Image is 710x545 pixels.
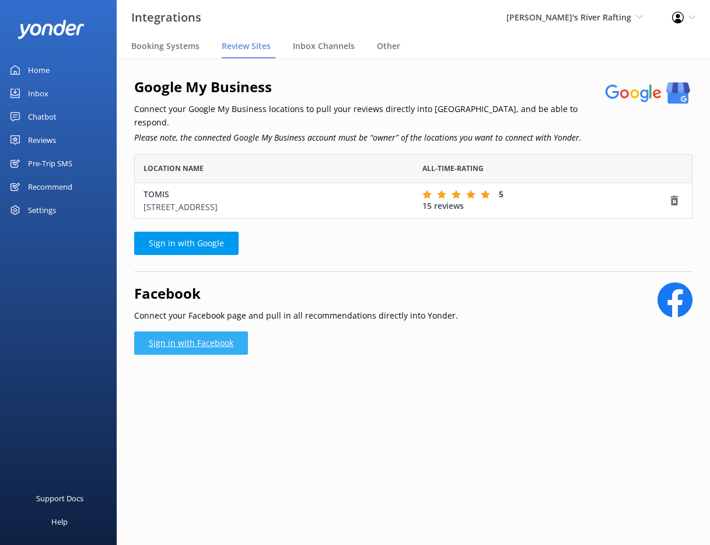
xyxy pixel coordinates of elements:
[134,309,458,322] p: Connect your Facebook page and pull in all recommendations directly into Yonder.
[28,105,57,128] div: Chatbot
[134,132,582,143] i: Please note, the connected Google My Business account must be “owner” of the locations you want t...
[293,40,355,52] span: Inbox Channels
[28,82,48,105] div: Inbox
[134,232,239,255] a: Sign in with Google
[377,40,400,52] span: Other
[36,487,83,510] div: Support Docs
[144,187,405,214] div: TOMIS
[499,188,503,200] span: 5
[28,58,50,82] div: Home
[131,8,201,27] h3: Integrations
[422,188,669,212] div: 15 reviews
[144,163,204,174] span: Location Name
[134,282,458,305] h2: Facebook
[28,152,72,175] div: Pre-Trip SMS
[131,40,200,52] span: Booking Systems
[134,103,604,129] p: Connect your Google My Business locations to pull your reviews directly into [GEOGRAPHIC_DATA], a...
[506,12,631,23] span: [PERSON_NAME]'s River Rafting
[28,175,72,198] div: Recommend
[134,331,248,355] a: Sign in with Facebook
[134,76,604,98] h2: Google My Business
[144,201,405,214] p: [STREET_ADDRESS]
[28,128,56,152] div: Reviews
[134,183,692,218] div: grid
[18,20,85,39] img: yonder-white-logo.png
[422,163,484,174] span: All-time-rating
[28,198,56,222] div: Settings
[222,40,271,52] span: Review Sites
[51,510,68,533] div: Help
